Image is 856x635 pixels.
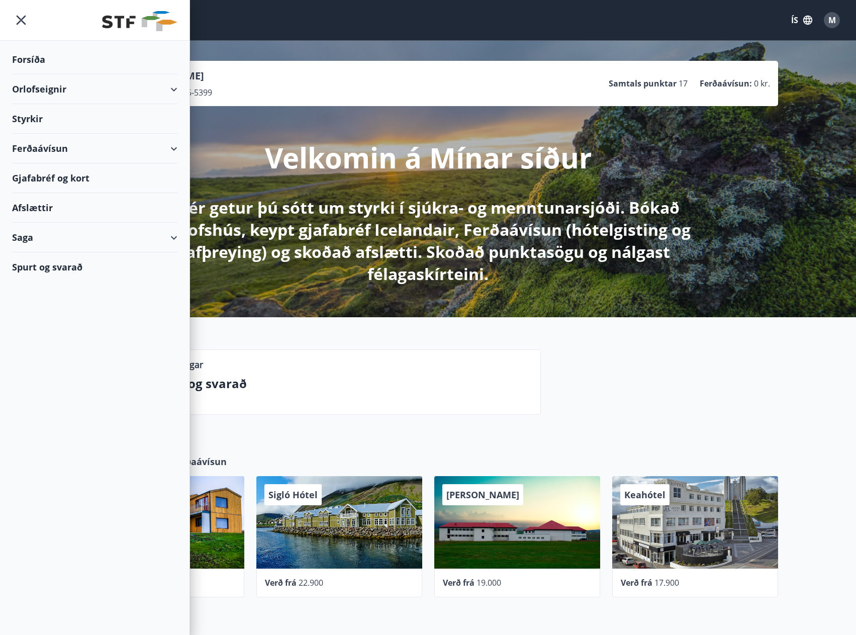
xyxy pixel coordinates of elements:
[163,197,694,285] p: Hér getur þú sótt um styrki í sjúkra- og menntunarsjóði. Bókað orlofshús, keypt gjafabréf Iceland...
[700,78,752,89] p: Ferðaávísun :
[299,577,323,588] span: 22.900
[265,138,592,176] p: Velkomin á Mínar síður
[12,11,30,29] button: menu
[268,489,318,501] span: Sigló Hótel
[624,489,665,501] span: Keahótel
[477,577,501,588] span: 19.000
[754,78,770,89] span: 0 kr.
[820,8,844,32] button: M
[12,74,177,104] div: Orlofseignir
[786,11,818,29] button: ÍS
[654,577,679,588] span: 17.900
[12,193,177,223] div: Afslættir
[152,375,532,392] p: Spurt og svarað
[12,223,177,252] div: Saga
[609,78,677,89] p: Samtals punktar
[12,104,177,134] div: Styrkir
[621,577,652,588] span: Verð frá
[12,134,177,163] div: Ferðaávísun
[679,78,688,89] span: 17
[443,577,474,588] span: Verð frá
[152,358,203,371] p: Upplýsingar
[12,252,177,282] div: Spurt og svarað
[12,163,177,193] div: Gjafabréf og kort
[12,45,177,74] div: Forsíða
[265,577,297,588] span: Verð frá
[102,11,177,31] img: union_logo
[828,15,836,26] span: M
[446,489,519,501] span: [PERSON_NAME]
